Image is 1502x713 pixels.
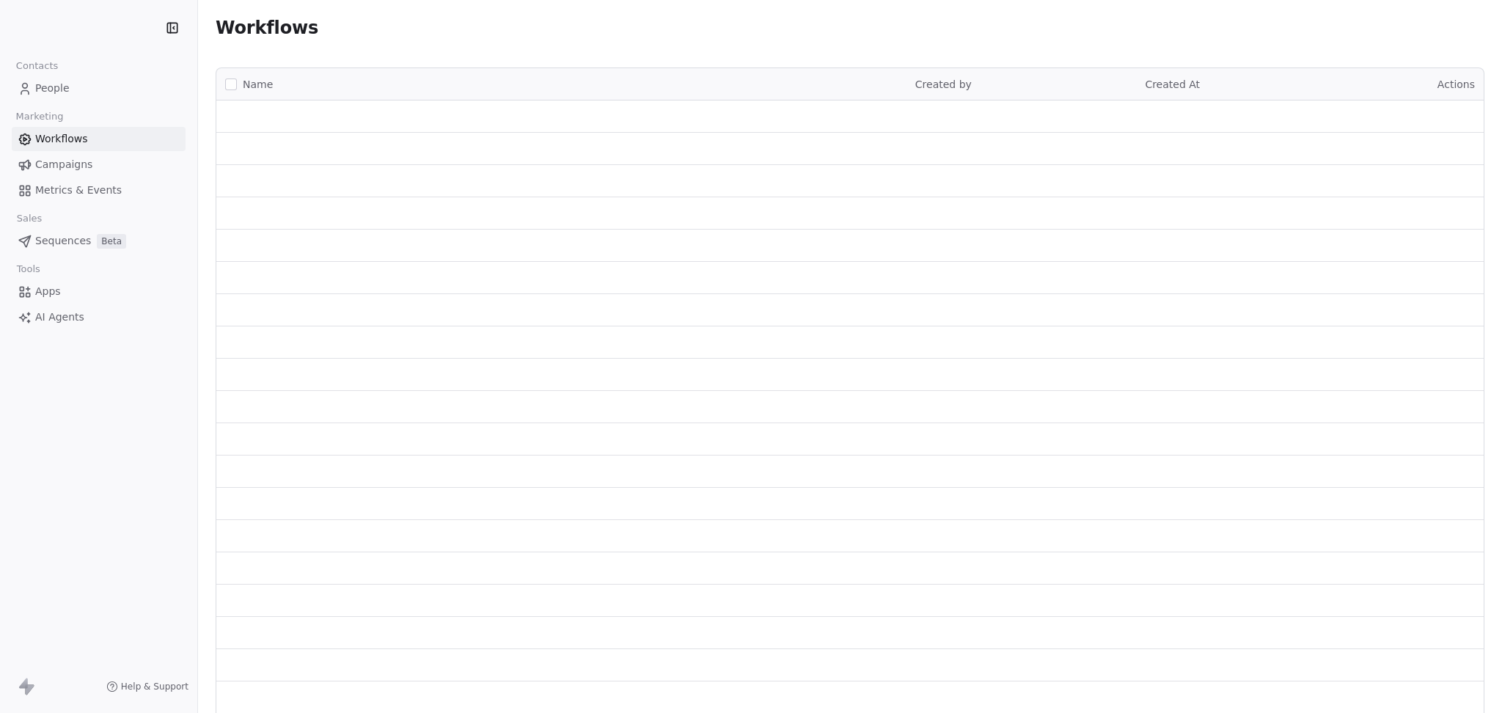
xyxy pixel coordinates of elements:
[915,78,972,90] span: Created by
[97,234,126,249] span: Beta
[121,681,188,692] span: Help & Support
[12,76,186,100] a: People
[12,178,186,202] a: Metrics & Events
[35,131,88,147] span: Workflows
[216,18,318,38] span: Workflows
[12,229,186,253] a: SequencesBeta
[35,310,84,325] span: AI Agents
[35,233,91,249] span: Sequences
[1437,78,1475,90] span: Actions
[35,284,61,299] span: Apps
[12,279,186,304] a: Apps
[12,127,186,151] a: Workflows
[10,55,65,77] span: Contacts
[35,81,70,96] span: People
[10,106,70,128] span: Marketing
[10,208,48,230] span: Sales
[35,157,92,172] span: Campaigns
[12,305,186,329] a: AI Agents
[106,681,188,692] a: Help & Support
[243,77,273,92] span: Name
[1145,78,1200,90] span: Created At
[12,153,186,177] a: Campaigns
[10,258,46,280] span: Tools
[35,183,122,198] span: Metrics & Events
